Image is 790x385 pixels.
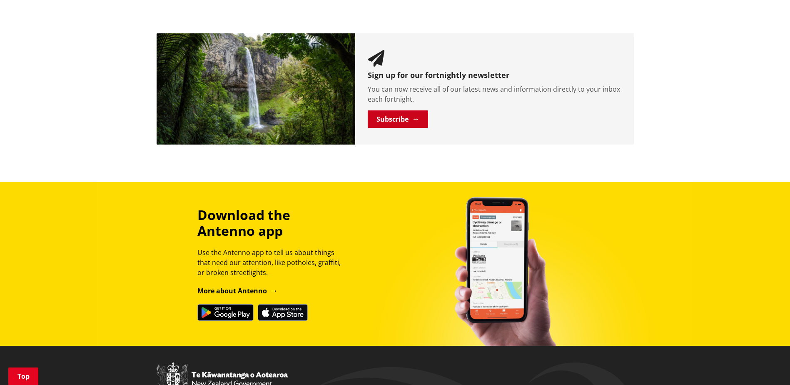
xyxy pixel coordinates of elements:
[8,367,38,385] a: Top
[752,350,782,380] iframe: Messenger Launcher
[368,84,621,104] p: You can now receive all of our latest news and information directly to your inbox each fortnight.
[368,110,428,128] a: Subscribe
[258,304,308,321] img: Download on the App Store
[368,71,621,80] h3: Sign up for our fortnightly newsletter
[197,247,348,277] p: Use the Antenno app to tell us about things that need our attention, like potholes, graffiti, or ...
[197,207,348,239] h3: Download the Antenno app
[197,304,254,321] img: Get it on Google Play
[197,286,278,295] a: More about Antenno
[157,33,356,145] img: Newsletter banner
